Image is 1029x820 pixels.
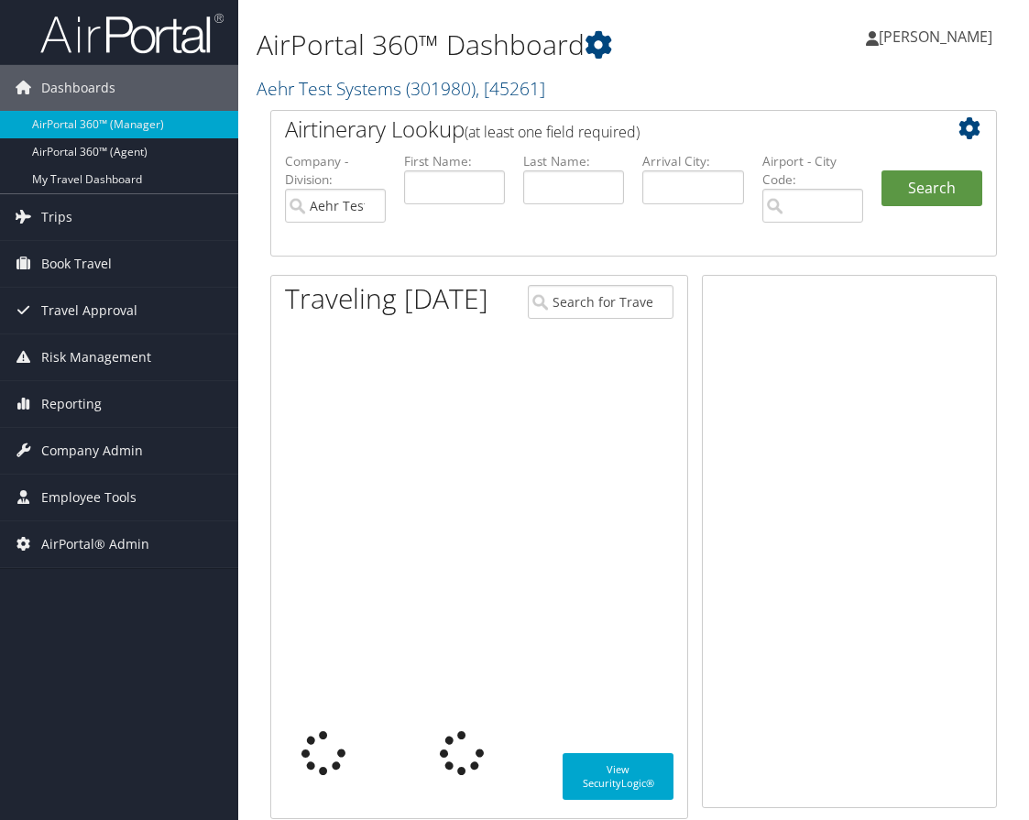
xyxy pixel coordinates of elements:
a: View SecurityLogic® [563,753,673,800]
h2: Airtinerary Lookup [285,114,922,145]
button: Search [881,170,982,207]
img: airportal-logo.png [40,12,224,55]
label: First Name: [404,152,505,170]
h1: Traveling [DATE] [285,279,488,318]
span: Book Travel [41,241,112,287]
label: Arrival City: [642,152,743,170]
span: , [ 45261 ] [476,76,545,101]
span: Travel Approval [41,288,137,333]
span: Employee Tools [41,475,137,520]
h1: AirPortal 360™ Dashboard [257,26,760,64]
a: [PERSON_NAME] [866,9,1011,64]
label: Company - Division: [285,152,386,190]
span: Company Admin [41,428,143,474]
span: Risk Management [41,334,151,380]
span: [PERSON_NAME] [879,27,992,47]
span: Dashboards [41,65,115,111]
label: Airport - City Code: [762,152,863,190]
label: Last Name: [523,152,624,170]
span: Trips [41,194,72,240]
span: Reporting [41,381,102,427]
span: AirPortal® Admin [41,521,149,567]
span: ( 301980 ) [406,76,476,101]
span: (at least one field required) [465,122,640,142]
input: Search for Traveler [528,285,673,319]
a: Aehr Test Systems [257,76,545,101]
